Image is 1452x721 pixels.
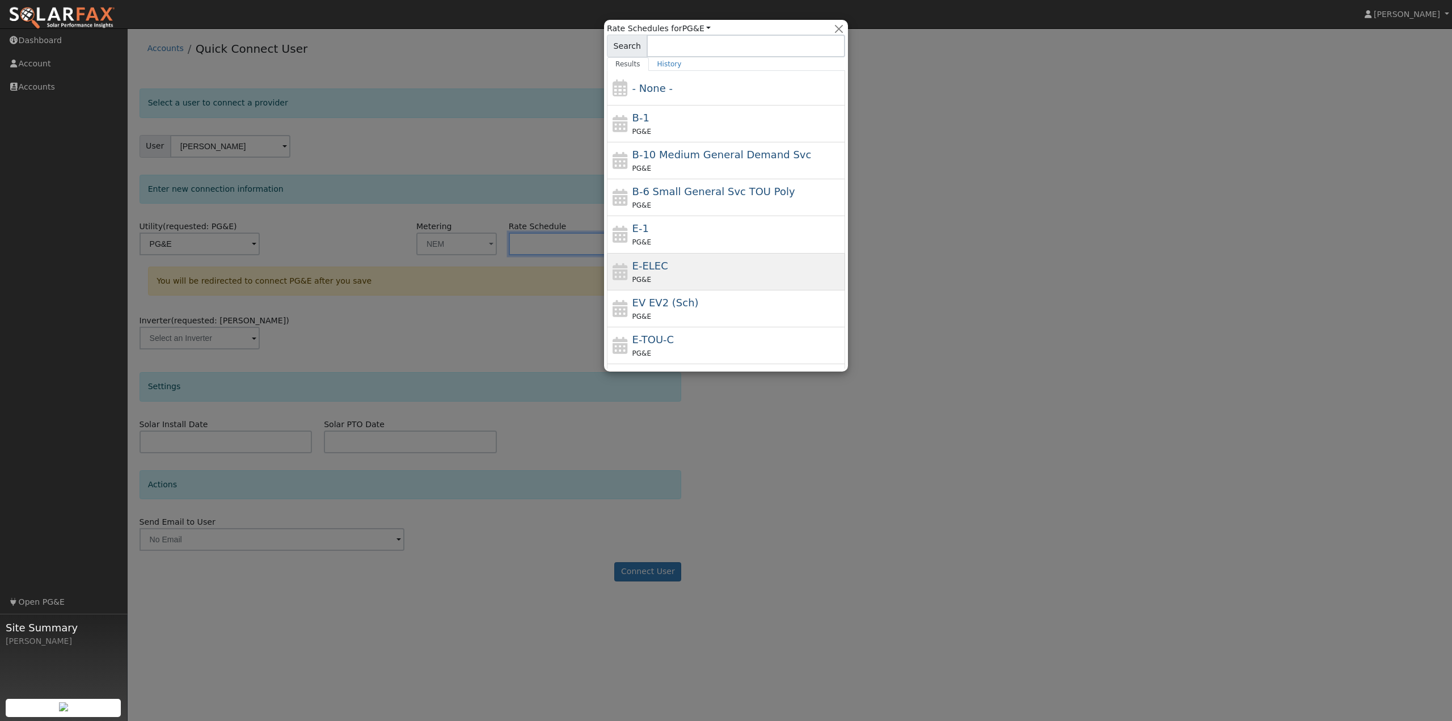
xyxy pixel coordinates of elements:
[632,82,673,94] span: - None -
[607,35,647,57] span: Search
[632,112,649,124] span: B-1
[632,297,699,309] span: Electric Vehicle EV2 (Sch)
[59,702,68,711] img: retrieve
[632,349,651,357] span: PG&E
[607,23,711,35] span: Rate Schedules for
[632,313,651,321] span: PG&E
[632,149,812,161] span: B-10 Medium General Demand Service (Primary Voltage)
[632,201,651,209] span: PG&E
[632,222,649,234] span: E-1
[632,260,668,272] span: E-ELEC
[632,238,651,246] span: PG&E
[632,334,674,345] span: E-TOU-C
[632,185,795,197] span: B-6 Small General Service TOU Poly Phase
[1374,10,1440,19] span: [PERSON_NAME]
[607,57,649,71] a: Results
[632,276,651,284] span: PG&E
[649,57,690,71] a: History
[632,128,651,136] span: PG&E
[6,635,121,647] div: [PERSON_NAME]
[682,24,711,33] a: PG&E
[6,620,121,635] span: Site Summary
[9,6,115,30] img: SolarFax
[632,165,651,172] span: PG&E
